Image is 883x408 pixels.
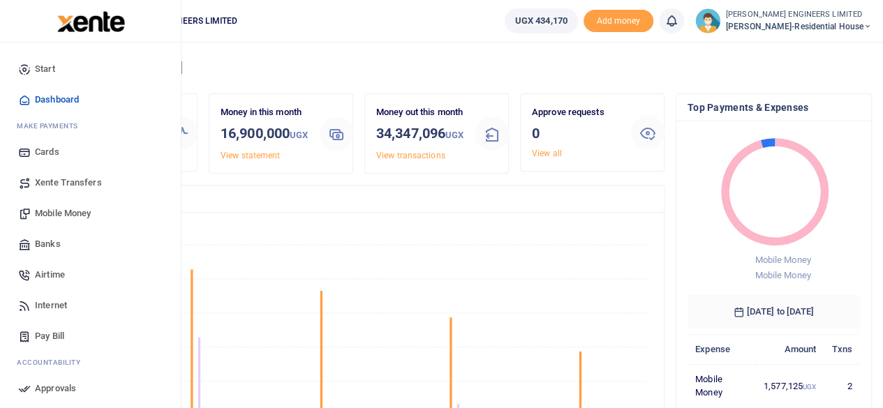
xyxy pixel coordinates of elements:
small: UGX [445,130,463,140]
th: Expense [688,334,756,364]
a: Cards [11,137,170,167]
span: Mobile Money [755,270,810,280]
a: View all [532,149,562,158]
td: 1,577,125 [756,364,824,407]
a: Add money [584,15,653,25]
a: View transactions [376,151,445,160]
span: Approvals [35,381,76,395]
h3: 0 [532,123,620,144]
h3: 16,900,000 [221,123,309,146]
a: Internet [11,290,170,321]
a: logo-small logo-large logo-large [56,15,125,26]
a: Start [11,54,170,84]
td: Mobile Money [688,364,756,407]
a: profile-user [PERSON_NAME] ENGINEERS LIMITED [PERSON_NAME]-Residential House [695,8,872,33]
span: Cards [35,145,59,159]
li: Ac [11,352,170,373]
span: Banks [35,237,61,251]
span: Airtime [35,268,65,282]
a: Pay Bill [11,321,170,352]
span: Dashboard [35,93,79,107]
li: Toup your wallet [584,10,653,33]
h4: Transactions Overview [65,191,653,206]
p: Money in this month [221,105,309,120]
span: countability [27,357,80,368]
th: Amount [756,334,824,364]
small: [PERSON_NAME] ENGINEERS LIMITED [726,9,872,21]
span: Xente Transfers [35,176,102,190]
h4: Hello [PERSON_NAME] [53,60,872,75]
a: Banks [11,229,170,259]
a: Xente Transfers [11,167,170,198]
td: 2 [824,364,860,407]
a: Airtime [11,259,170,290]
span: ake Payments [24,121,78,131]
h6: [DATE] to [DATE] [688,295,860,328]
span: UGX 434,170 [515,14,567,28]
a: View statement [221,151,280,160]
a: Approvals [11,373,170,404]
p: Money out this month [376,105,464,120]
th: Txns [824,334,860,364]
h3: 34,347,096 [376,123,464,146]
span: Start [35,62,55,76]
li: Wallet ballance [499,8,584,33]
li: M [11,115,170,137]
small: UGX [290,130,308,140]
span: [PERSON_NAME]-Residential House [726,20,872,33]
h4: Top Payments & Expenses [688,100,860,115]
a: Dashboard [11,84,170,115]
span: Mobile Money [755,255,810,265]
small: UGX [803,383,816,391]
a: Mobile Money [11,198,170,229]
img: logo-large [57,11,125,32]
a: UGX 434,170 [505,8,578,33]
span: Add money [584,10,653,33]
span: Mobile Money [35,206,91,220]
img: profile-user [695,8,720,33]
span: Internet [35,299,67,312]
span: Pay Bill [35,329,64,343]
p: Approve requests [532,105,620,120]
